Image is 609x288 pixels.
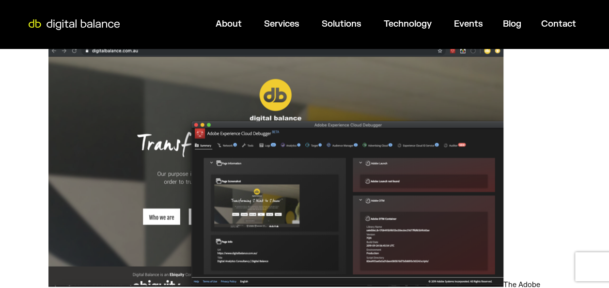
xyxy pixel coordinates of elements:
[541,18,576,30] a: Contact
[322,18,361,30] a: Solutions
[125,15,584,33] div: Menu Toggle
[264,18,299,30] a: Services
[384,18,432,30] a: Technology
[125,15,584,33] nav: Menu
[216,18,242,30] a: About
[503,18,521,30] a: Blog
[24,19,124,30] img: Digital Balance logo
[454,18,483,30] a: Events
